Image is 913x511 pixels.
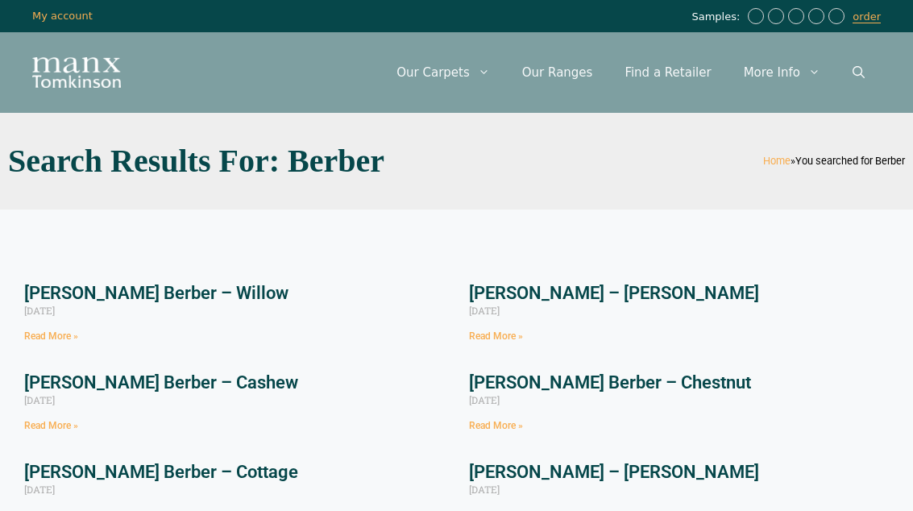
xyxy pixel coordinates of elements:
a: [PERSON_NAME] Berber – Willow [24,283,288,303]
a: Find a Retailer [608,48,727,97]
a: [PERSON_NAME] Berber – Cashew [24,372,298,393]
span: [DATE] [24,483,55,496]
span: [DATE] [469,393,500,406]
span: Samples: [691,10,744,24]
span: [DATE] [24,393,55,406]
a: Read more about Tomkinson Berber – Birch [469,330,523,342]
a: Our Ranges [506,48,609,97]
h1: Search Results for: Berber [8,145,449,177]
span: [DATE] [24,304,55,317]
a: My account [32,10,93,22]
span: [DATE] [469,483,500,496]
a: Read more about Tomkinson Berber – Willow [24,330,78,342]
a: [PERSON_NAME] – [PERSON_NAME] [469,462,759,482]
nav: Primary [380,48,881,97]
a: [PERSON_NAME] Berber – Chestnut [469,372,751,393]
span: [DATE] [469,304,500,317]
a: Read more about Tomkinson Berber – Cashew [24,420,78,431]
img: Manx Tomkinson [32,57,121,88]
a: order [853,10,881,23]
span: You searched for Berber [795,155,905,167]
a: Our Carpets [380,48,506,97]
a: [PERSON_NAME] – [PERSON_NAME] [469,283,759,303]
a: More Info [728,48,836,97]
span: » [763,155,905,167]
a: Home [763,155,791,167]
a: Read more about Tomkinson Berber – Chestnut [469,420,523,431]
a: [PERSON_NAME] Berber – Cottage [24,462,298,482]
a: Open Search Bar [836,48,881,97]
